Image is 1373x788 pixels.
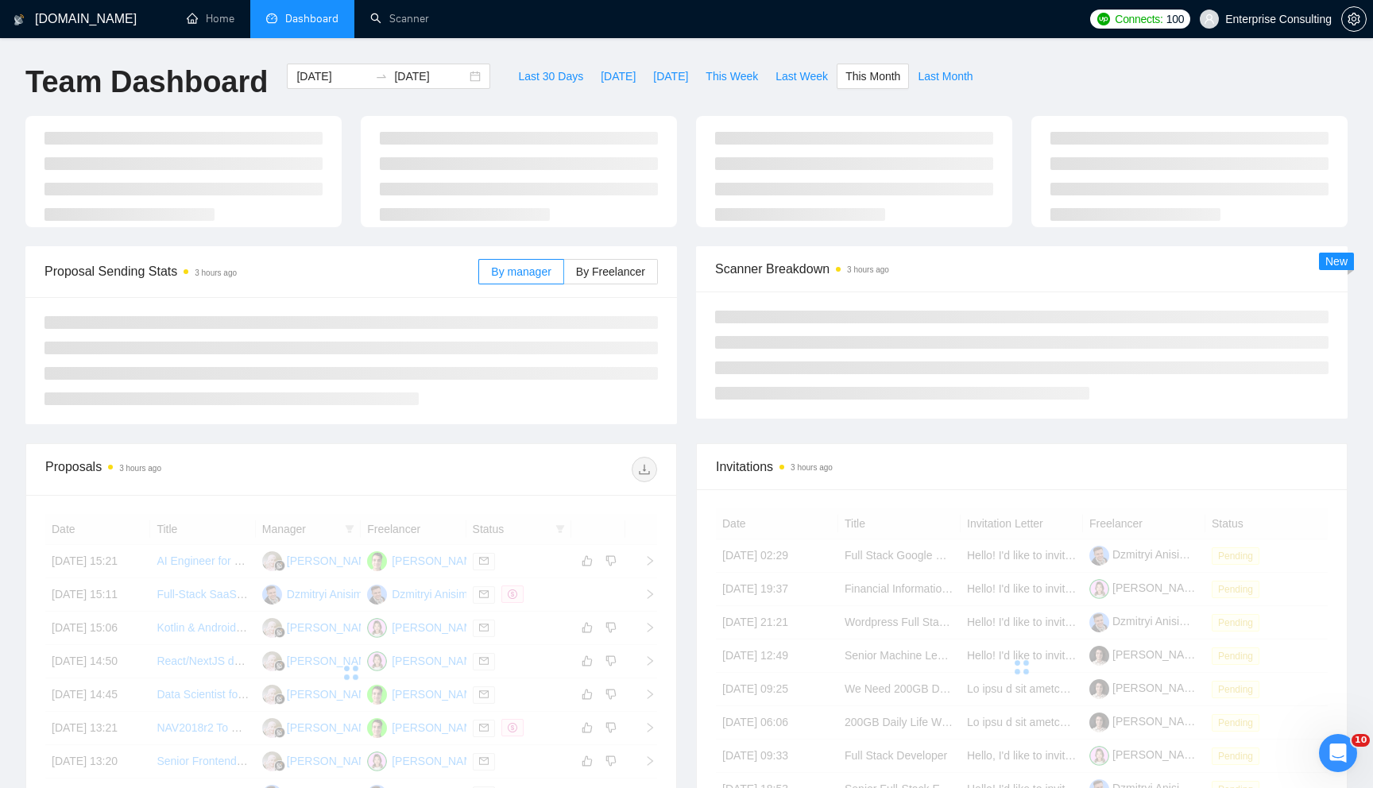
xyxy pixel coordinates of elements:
span: dashboard [266,13,277,24]
span: [DATE] [653,68,688,85]
button: [DATE] [592,64,644,89]
span: Proposal Sending Stats [44,261,478,281]
time: 3 hours ago [847,265,889,274]
span: Last 30 Days [518,68,583,85]
h1: Team Dashboard [25,64,268,101]
span: [DATE] [601,68,636,85]
span: 10 [1352,734,1370,747]
input: End date [394,68,466,85]
span: Invitations [716,457,1328,477]
span: Scanner Breakdown [715,259,1329,279]
div: Proposals [45,457,351,482]
span: By manager [491,265,551,278]
span: By Freelancer [576,265,645,278]
img: logo [14,7,25,33]
img: upwork-logo.png [1097,13,1110,25]
button: This Week [697,64,767,89]
span: to [375,70,388,83]
button: This Month [837,64,909,89]
span: Connects: [1115,10,1162,28]
span: Dashboard [285,12,338,25]
span: 100 [1166,10,1184,28]
a: searchScanner [370,12,429,25]
span: New [1325,255,1348,268]
time: 3 hours ago [119,464,161,473]
button: Last Week [767,64,837,89]
span: Last Week [775,68,828,85]
button: Last 30 Days [509,64,592,89]
span: This Month [845,68,900,85]
span: This Week [706,68,758,85]
button: setting [1341,6,1367,32]
iframe: Intercom live chat [1319,734,1357,772]
time: 3 hours ago [195,268,237,277]
span: Last Month [918,68,973,85]
button: [DATE] [644,64,697,89]
a: setting [1341,13,1367,25]
span: user [1204,14,1215,25]
span: swap-right [375,70,388,83]
button: Last Month [909,64,981,89]
span: setting [1342,13,1366,25]
a: homeHome [187,12,234,25]
input: Start date [296,68,369,85]
time: 3 hours ago [791,463,833,472]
